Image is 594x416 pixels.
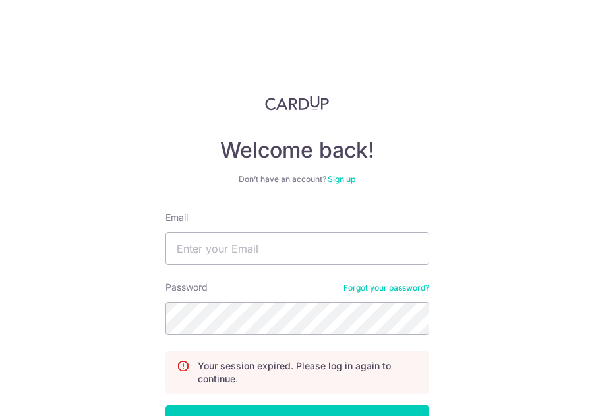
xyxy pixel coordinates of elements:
div: Don’t have an account? [165,174,429,185]
a: Sign up [328,174,355,184]
label: Password [165,281,208,294]
h4: Welcome back! [165,137,429,163]
a: Forgot your password? [343,283,429,293]
img: CardUp Logo [265,95,330,111]
p: Your session expired. Please log in again to continue. [198,359,418,386]
label: Email [165,211,188,224]
input: Enter your Email [165,232,429,265]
